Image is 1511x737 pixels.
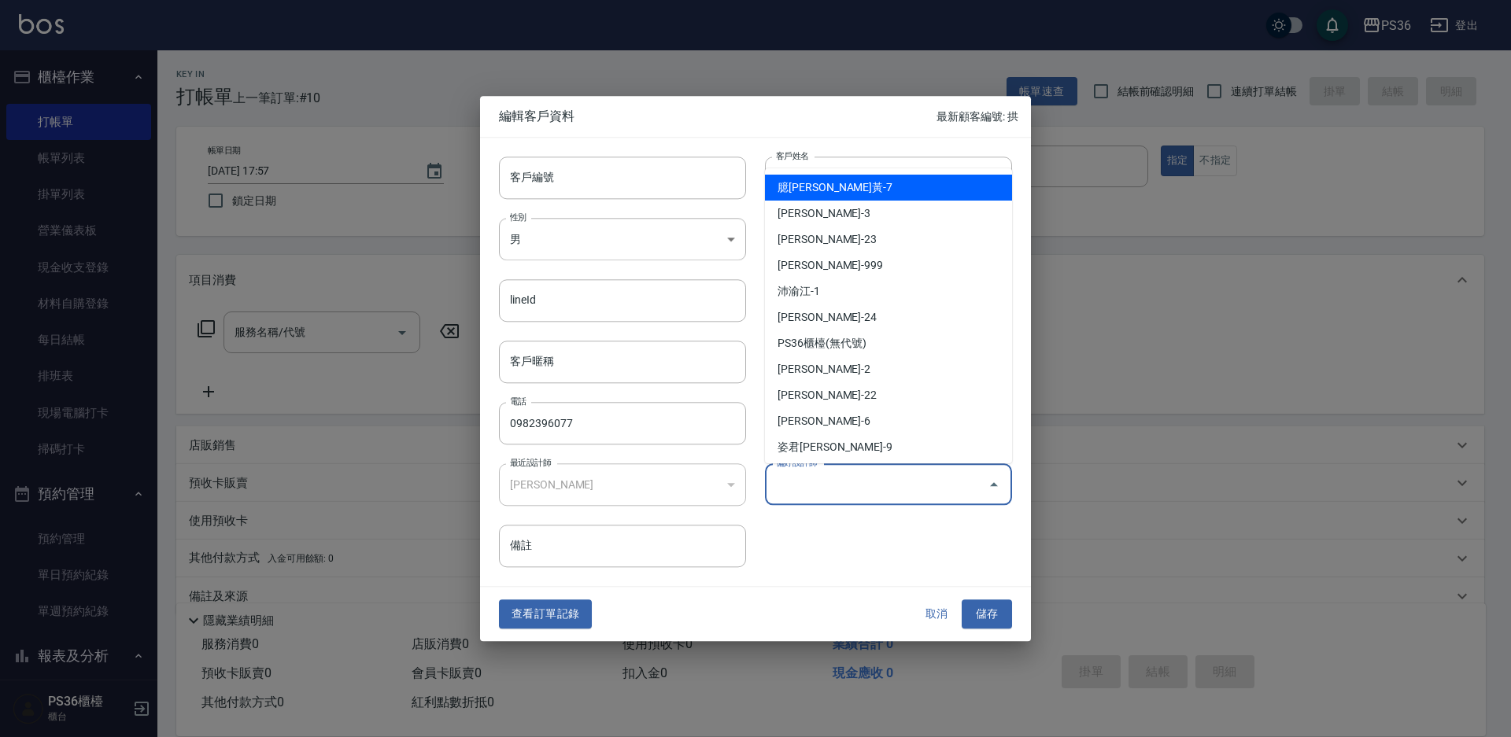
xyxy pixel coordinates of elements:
li: 臆[PERSON_NAME]黃-7 [765,175,1012,201]
li: [PERSON_NAME]-999 [765,252,1012,278]
li: [PERSON_NAME]-6 [765,408,1012,434]
label: 客戶姓名 [776,149,809,161]
li: [PERSON_NAME]-22 [765,382,1012,408]
button: 查看訂單記錄 [499,600,592,629]
span: 編輯客戶資料 [499,109,937,124]
li: [PERSON_NAME]-3 [765,201,1012,227]
div: 男 [499,218,746,260]
li: 姿君[PERSON_NAME]-9 [765,434,1012,460]
label: 最近設計師 [510,456,551,468]
li: [PERSON_NAME]-23 [765,227,1012,252]
button: 儲存 [962,600,1012,629]
li: [PERSON_NAME]-2 [765,356,1012,382]
li: PS36櫃檯(無代號) [765,330,1012,356]
label: 電話 [510,395,526,407]
li: [PERSON_NAME]-24 [765,304,1012,330]
label: 性別 [510,211,526,223]
button: 取消 [911,600,962,629]
li: 沛渝江-1 [765,278,1012,304]
li: 品寰王-4 [765,460,1012,486]
div: [PERSON_NAME] [499,463,746,506]
p: 最新顧客編號: 拱 [937,109,1018,125]
button: Close [981,472,1007,497]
